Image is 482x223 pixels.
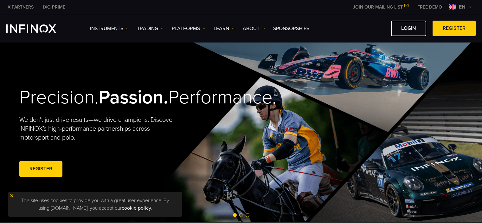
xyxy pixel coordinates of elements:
[456,3,468,11] span: en
[246,213,249,217] span: Go to slide 3
[243,25,265,32] a: ABOUT
[2,4,38,10] a: INFINOX
[239,213,243,217] span: Go to slide 2
[19,161,62,177] a: REGISTER
[391,21,426,36] a: LOGIN
[214,25,235,32] a: Learn
[90,25,129,32] a: Instruments
[99,86,168,109] strong: Passion.
[122,205,151,211] a: cookie policy
[19,115,179,142] p: We don't just drive results—we drive champions. Discover INFINOX’s high-performance partnerships ...
[413,4,447,10] a: INFINOX MENU
[6,24,71,33] a: INFINOX Logo
[19,86,219,109] h2: Precision. Performance.
[348,4,413,10] a: JOIN OUR MAILING LIST
[137,25,164,32] a: TRADING
[273,25,309,32] a: SPONSORSHIPS
[11,195,179,213] p: This site uses cookies to provide you with a great user experience. By using [DOMAIN_NAME], you a...
[172,25,206,32] a: PLATFORMS
[10,193,14,198] img: yellow close icon
[233,213,237,217] span: Go to slide 1
[38,4,70,10] a: INFINOX
[433,21,476,36] a: REGISTER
